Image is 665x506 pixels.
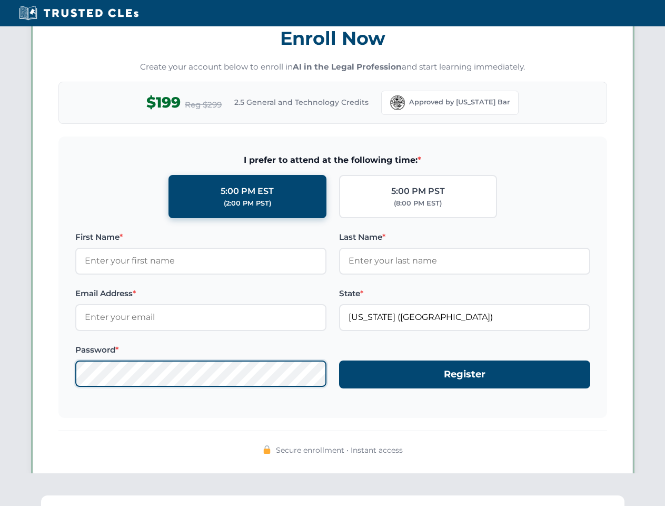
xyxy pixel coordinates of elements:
[75,231,326,244] label: First Name
[339,361,590,388] button: Register
[185,99,222,111] span: Reg $299
[75,344,326,356] label: Password
[339,287,590,300] label: State
[409,97,510,108] span: Approved by [US_STATE] Bar
[58,61,607,73] p: Create your account below to enroll in and start learning immediately.
[16,5,142,21] img: Trusted CLEs
[391,184,445,198] div: 5:00 PM PST
[276,444,403,456] span: Secure enrollment • Instant access
[293,62,402,72] strong: AI in the Legal Profession
[224,198,271,209] div: (2:00 PM PST)
[339,231,590,244] label: Last Name
[221,184,274,198] div: 5:00 PM EST
[263,445,271,454] img: 🔒
[339,248,590,274] input: Enter your last name
[339,304,590,330] input: Florida (FL)
[58,22,607,55] h3: Enroll Now
[390,95,405,110] img: Florida Bar
[234,96,369,108] span: 2.5 General and Technology Credits
[394,198,442,209] div: (8:00 PM EST)
[75,248,326,274] input: Enter your first name
[75,304,326,330] input: Enter your email
[146,91,181,114] span: $199
[75,153,590,167] span: I prefer to attend at the following time:
[75,287,326,300] label: Email Address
